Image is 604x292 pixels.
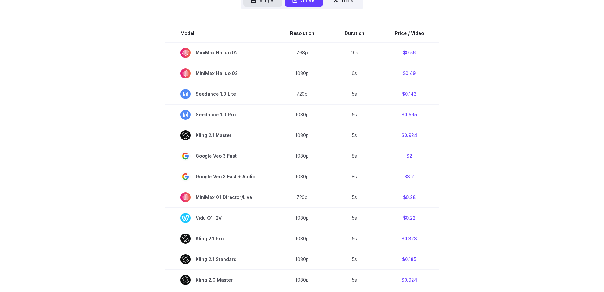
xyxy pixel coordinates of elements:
td: 720p [275,187,329,207]
td: $0.56 [380,42,439,63]
th: Duration [329,24,380,42]
td: $0.28 [380,187,439,207]
td: $3.2 [380,166,439,187]
td: $0.323 [380,228,439,249]
span: Kling 2.1 Master [180,130,260,140]
span: Google Veo 3 Fast [180,151,260,161]
td: 5s [329,269,380,290]
span: Kling 2.0 Master [180,275,260,285]
td: 8s [329,166,380,187]
span: Kling 2.1 Standard [180,254,260,264]
td: 8s [329,146,380,166]
td: 1080p [275,269,329,290]
td: 768p [275,42,329,63]
td: $0.49 [380,63,439,84]
td: $0.565 [380,104,439,125]
td: 5s [329,104,380,125]
td: 5s [329,84,380,104]
td: 1080p [275,146,329,166]
td: $2 [380,146,439,166]
th: Resolution [275,24,329,42]
span: MiniMax Hailuo 02 [180,48,260,58]
td: 5s [329,187,380,207]
td: $0.143 [380,84,439,104]
span: Seedance 1.0 Lite [180,89,260,99]
td: 5s [329,228,380,249]
span: Vidu Q1 I2V [180,213,260,223]
th: Price / Video [380,24,439,42]
td: 1080p [275,104,329,125]
td: 5s [329,249,380,269]
td: 1080p [275,63,329,84]
span: Google Veo 3 Fast + Audio [180,172,260,182]
td: 1080p [275,166,329,187]
span: MiniMax 01 Director/Live [180,192,260,202]
td: $0.924 [380,269,439,290]
td: 5s [329,207,380,228]
td: 1080p [275,228,329,249]
td: $0.185 [380,249,439,269]
td: 1080p [275,249,329,269]
td: $0.22 [380,207,439,228]
td: 10s [329,42,380,63]
td: $0.924 [380,125,439,146]
span: MiniMax Hailuo 02 [180,68,260,78]
td: 5s [329,125,380,146]
span: Seedance 1.0 Pro [180,110,260,120]
td: 6s [329,63,380,84]
td: 1080p [275,207,329,228]
td: 720p [275,84,329,104]
td: 1080p [275,125,329,146]
th: Model [165,24,275,42]
span: Kling 2.1 Pro [180,234,260,244]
